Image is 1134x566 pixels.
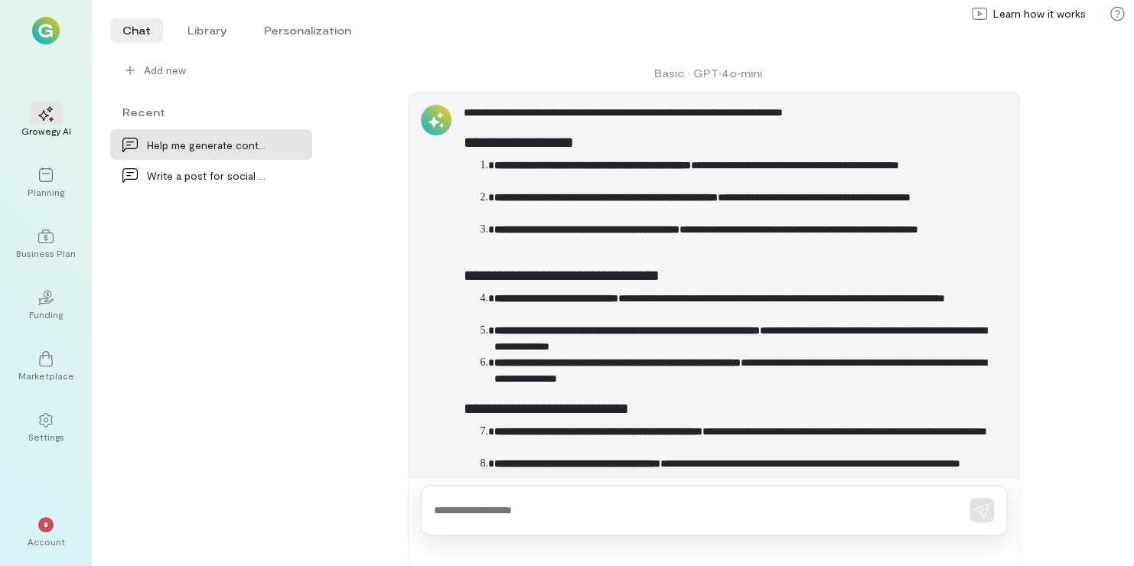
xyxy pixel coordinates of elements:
[18,400,73,455] a: Settings
[21,125,71,137] div: Growegy AI
[252,18,363,43] li: Personalization
[18,339,73,394] a: Marketplace
[175,18,240,43] li: Library
[18,369,74,382] div: Marketplace
[16,247,76,259] div: Business Plan
[18,505,73,560] div: *Account
[147,168,266,184] div: Write a post for social media to generate interes…
[18,94,73,149] a: Growegy AI
[28,431,64,443] div: Settings
[144,63,186,78] span: Add new
[18,216,73,272] a: Business Plan
[993,6,1086,21] span: Learn how it works
[28,535,65,548] div: Account
[110,104,312,120] div: Recent
[110,18,163,43] li: Chat
[18,155,73,210] a: Planning
[18,278,73,333] a: Funding
[28,186,64,198] div: Planning
[147,137,266,153] div: Help me generate content ideas for my blog that a…
[29,308,63,320] div: Funding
